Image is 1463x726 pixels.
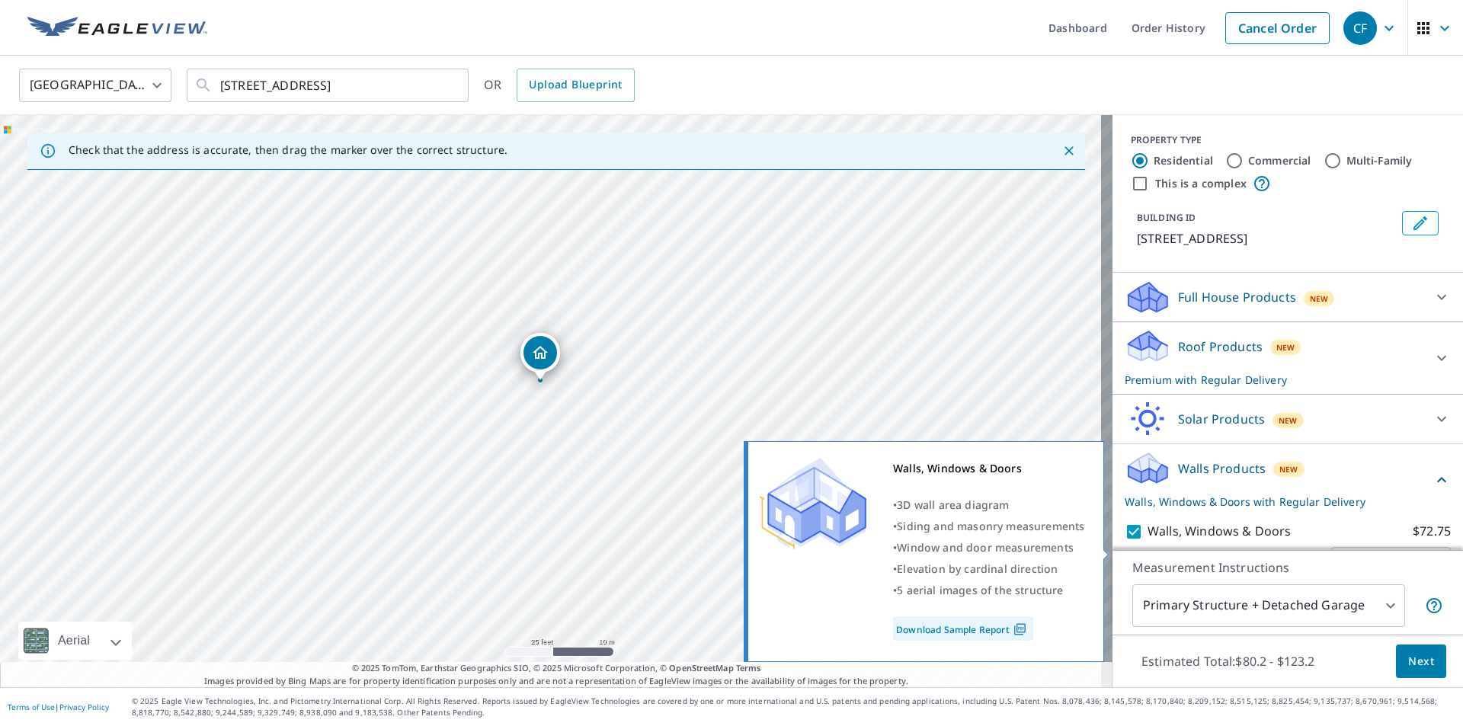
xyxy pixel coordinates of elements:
p: BUILDING ID [1137,211,1196,224]
div: Walls ProductsNewWalls, Windows & Doors with Regular Delivery [1125,450,1451,510]
div: Aerial [18,622,132,660]
div: Roof ProductsNewPremium with Regular Delivery [1125,328,1451,388]
div: Walls, Windows & Doors [893,458,1084,479]
div: • [893,580,1084,601]
div: • [893,558,1084,580]
span: Next [1408,652,1434,671]
p: Check that the address is accurate, then drag the marker over the correct structure. [69,143,507,157]
span: New [1276,341,1295,353]
div: • [893,494,1084,516]
a: Terms [736,662,761,673]
img: Premium [760,458,866,549]
div: Regular $0 [1331,539,1451,582]
p: Roof Products [1178,337,1263,356]
p: [STREET_ADDRESS] [1137,229,1396,248]
label: Multi-Family [1346,153,1413,168]
span: Siding and masonry measurements [897,519,1084,533]
a: Privacy Policy [59,702,109,712]
a: OpenStreetMap [669,662,733,673]
label: Residential [1154,153,1213,168]
a: Download Sample Report [893,616,1033,641]
a: Terms of Use [8,702,55,712]
a: Cancel Order [1225,12,1330,44]
input: Search by address or latitude-longitude [220,64,437,107]
p: Estimated Total: $80.2 - $123.2 [1129,644,1327,678]
img: Pdf Icon [1010,622,1030,636]
p: Solar Products [1178,410,1265,428]
div: • [893,537,1084,558]
p: Premium with Regular Delivery [1125,372,1423,388]
div: Solar ProductsNew [1125,401,1451,437]
span: 3D wall area diagram [897,497,1009,512]
span: New [1279,414,1298,427]
button: Next [1396,644,1446,679]
span: Window and door measurements [897,540,1074,555]
span: Upload Blueprint [529,75,622,94]
p: $72.75 [1413,522,1451,541]
div: Full House ProductsNew [1125,279,1451,315]
label: Commercial [1248,153,1311,168]
p: Measurement Instructions [1132,558,1443,577]
div: PROPERTY TYPE [1131,133,1445,147]
div: CF [1343,11,1377,45]
label: This is a complex [1155,176,1247,191]
div: OR [484,69,635,102]
button: Edit building 1 [1402,211,1439,235]
div: Aerial [53,622,94,660]
div: Primary Structure + Detached Garage [1132,584,1405,627]
div: • [893,516,1084,537]
div: Dropped pin, building 1, Residential property, 2629 Camino De Las Palmas Lemon Grove, CA 91945 [520,333,560,380]
span: Your report will include the primary structure and a detached garage if one exists. [1425,596,1443,615]
p: © 2025 Eagle View Technologies, Inc. and Pictometry International Corp. All Rights Reserved. Repo... [132,696,1455,718]
img: EV Logo [27,17,207,40]
span: 5 aerial images of the structure [897,583,1063,597]
button: Close [1059,141,1079,161]
p: Full House Products [1178,288,1296,306]
p: | [8,702,109,712]
span: New [1310,293,1329,305]
span: Elevation by cardinal direction [897,561,1058,576]
div: [GEOGRAPHIC_DATA] [19,64,171,107]
p: Walls Products [1178,459,1266,478]
span: © 2025 TomTom, Earthstar Geographics SIO, © 2025 Microsoft Corporation, © [352,662,761,675]
span: New [1279,463,1298,475]
p: Walls, Windows & Doors with Regular Delivery [1125,494,1433,510]
p: Walls, Windows & Doors [1148,522,1291,541]
a: Upload Blueprint [517,69,634,102]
